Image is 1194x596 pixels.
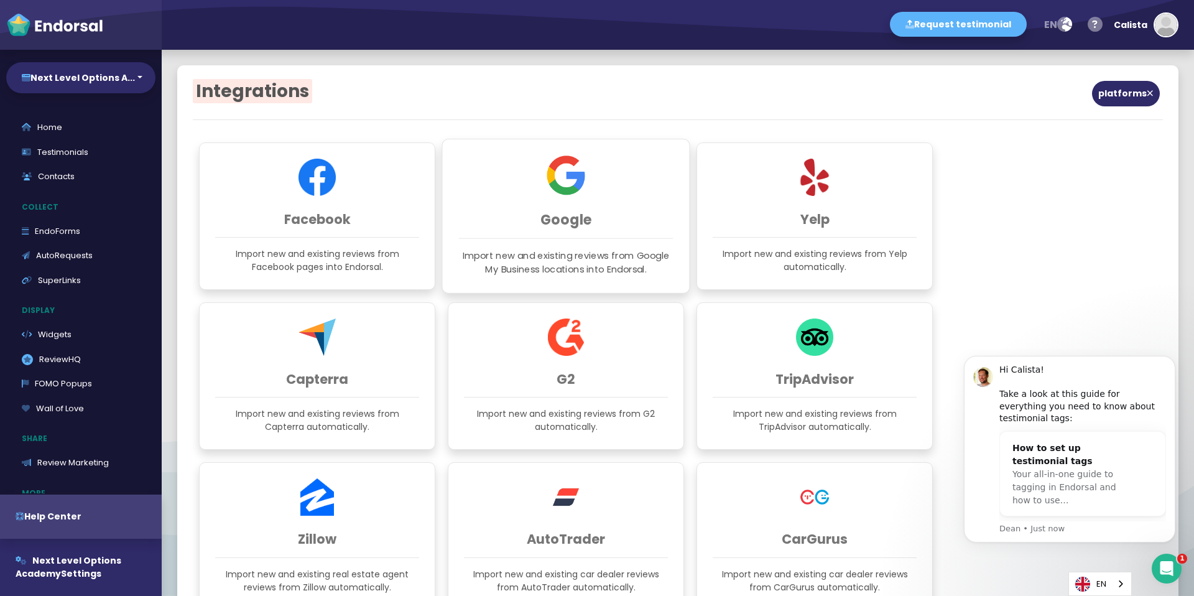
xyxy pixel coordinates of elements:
[215,371,419,387] h3: Capterra
[464,568,668,594] p: Import new and existing car dealer reviews from AutoTrader automatically.
[713,248,917,274] p: Import new and existing reviews from Yelp automatically.
[6,195,162,219] p: Collect
[459,249,673,277] p: Import new and existing reviews from Google My Business locations into Endorsal.
[16,554,121,580] span: Next Level Options Academy
[6,347,155,372] a: ReviewHQ
[1044,17,1057,32] span: en
[1069,572,1131,595] a: EN
[6,371,155,396] a: FOMO Popups
[1092,81,1160,106] span: platforms
[298,478,336,516] img: zillow.com.png
[713,212,917,227] h3: Yelp
[6,140,155,165] a: Testimonials
[1152,554,1182,584] iframe: Intercom live chat
[6,450,155,475] a: Review Marketing
[6,62,155,93] button: Next Level Options A...
[6,12,103,37] img: endorsal-logo-white@2x.png
[298,319,336,356] img: capterra.com.png
[713,531,917,547] h3: CarGurus
[6,482,162,505] p: More
[6,115,155,140] a: Home
[459,212,673,228] h3: Google
[796,319,833,356] img: tripadvisor.com.png
[215,212,419,227] h3: Facebook
[1155,14,1177,36] img: default-avatar.jpg
[1068,572,1132,596] aside: Language selected: English
[464,371,668,387] h3: G2
[6,243,155,268] a: AutoRequests
[796,478,833,516] img: cargurus.co.uk.png
[298,159,336,196] img: facebook.com.png
[6,396,155,421] a: Wall of Love
[6,268,155,293] a: SuperLinks
[890,12,1027,37] button: Request testimonial
[1036,12,1080,37] button: en
[1114,6,1147,44] div: Calista
[547,478,585,516] img: autotrader.co.uk.png
[6,164,155,189] a: Contacts
[215,568,419,594] p: Import new and existing real estate agent reviews from Zillow automatically.
[1177,554,1187,564] span: 1
[796,159,833,196] img: yelp.com.png
[547,156,586,195] img: google.com.png
[215,248,419,274] p: Import new and existing reviews from Facebook pages into Endorsal.
[713,407,917,434] p: Import new and existing reviews from TripAdvisor automatically.
[464,407,668,434] p: Import new and existing reviews from G2 automatically.
[1108,6,1178,44] button: Calista
[6,299,162,322] p: Display
[1068,572,1132,596] div: Language
[215,407,419,434] p: Import new and existing reviews from Capterra automatically.
[6,219,155,244] a: EndoForms
[6,322,155,347] a: Widgets
[6,427,162,450] p: Share
[713,568,917,594] p: Import new and existing car dealer reviews from CarGurus automatically.
[193,79,312,103] span: Integrations
[215,531,419,547] h3: Zillow
[464,531,668,547] h3: AutoTrader
[547,319,585,356] img: g2.com.png
[713,371,917,387] h3: TripAdvisor
[945,349,1194,562] iframe: Intercom notifications message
